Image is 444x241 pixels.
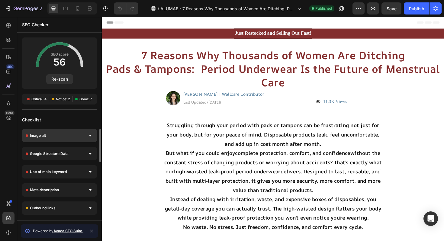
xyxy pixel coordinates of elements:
[2,2,45,14] button: 7
[160,5,295,12] span: ALUMAE - 7 Reasons Why Thousands of Women Are Ditching Pads & Tampons: Period Underwear Is the Fu...
[30,133,46,139] span: Image alt
[33,228,83,234] span: Powered by
[404,2,429,14] button: Publish
[409,5,424,12] div: Publish
[64,218,298,227] p: No waste. No stress. Just freedom, confidence, and comfort every cycle.
[158,5,159,12] span: /
[30,187,59,193] span: Meta description
[387,6,397,11] span: Save
[56,97,70,101] span: Notice: 2
[30,169,67,175] span: Use of main keyword
[64,188,298,217] p: Instead of dealing with irritation, waste, and expensive boxes of disposables, you get . The high...
[30,151,69,157] span: Google Structure Data
[5,111,14,115] div: Beta
[141,140,263,148] strong: complete protection, comfort, and confidence
[40,5,42,12] p: 7
[51,57,69,67] span: 56
[51,51,69,57] span: SEO score
[423,211,438,226] div: Open Intercom Messenger
[76,160,189,167] strong: high-waisted leak-proof period underwear
[79,97,92,101] span: Good: 7
[64,110,298,139] p: Struggling through your period with pads or tampons can be frustrating not just for your body, bu...
[31,97,47,101] span: Critical: 4
[315,6,332,11] span: Published
[64,139,298,188] p: But what if you could enjoy without the constant stress of changing products or worrying about ac...
[234,87,260,92] span: 11.3K Views
[22,21,48,28] p: SEO Checker
[6,64,14,69] div: 450
[53,229,83,233] a: Avada SEO Suite.
[46,74,73,84] button: Re-scan
[76,199,178,207] strong: all-day coverage you can actually trust
[17,114,102,125] div: Checklist
[102,17,444,241] iframe: Design area
[381,2,401,14] button: Save
[30,205,56,211] span: Outbound links
[114,2,138,14] div: Undo/Redo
